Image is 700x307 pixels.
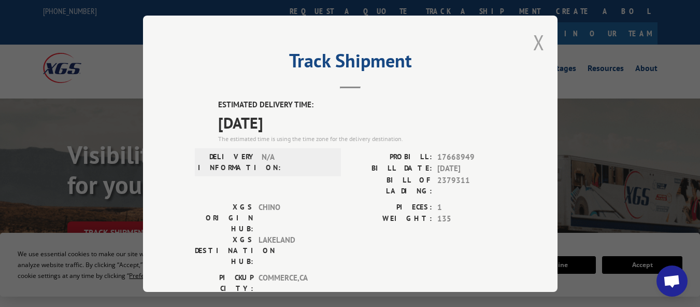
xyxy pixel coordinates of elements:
[218,110,506,134] span: [DATE]
[218,99,506,111] label: ESTIMATED DELIVERY TIME:
[350,163,432,175] label: BILL DATE:
[259,272,328,294] span: COMMERCE , CA
[218,134,506,143] div: The estimated time is using the time zone for the delivery destination.
[656,266,688,297] div: Open chat
[533,29,545,56] button: Close modal
[437,163,506,175] span: [DATE]
[437,213,506,225] span: 135
[195,201,253,234] label: XGS ORIGIN HUB:
[437,174,506,196] span: 2379311
[350,151,432,163] label: PROBILL:
[259,234,328,267] span: LAKELAND
[259,201,328,234] span: CHINO
[350,213,432,225] label: WEIGHT:
[350,174,432,196] label: BILL OF LADING:
[437,201,506,213] span: 1
[195,272,253,294] label: PICKUP CITY:
[262,151,332,173] span: N/A
[198,151,256,173] label: DELIVERY INFORMATION:
[350,201,432,213] label: PIECES:
[437,151,506,163] span: 17668949
[195,234,253,267] label: XGS DESTINATION HUB:
[195,53,506,73] h2: Track Shipment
